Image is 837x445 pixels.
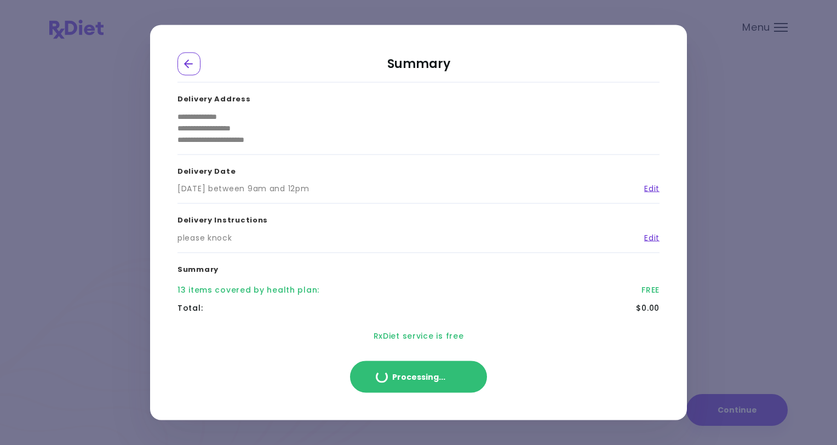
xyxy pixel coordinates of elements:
[177,155,660,183] h3: Delivery Date
[177,284,319,296] div: 13 items covered by health plan :
[177,303,203,314] div: Total :
[641,284,660,296] div: FREE
[177,53,200,76] div: Go Back
[350,361,487,393] button: Processing...
[177,53,660,83] h2: Summary
[177,253,660,281] h3: Summary
[636,183,660,195] a: Edit
[177,232,232,243] div: please knock
[177,204,660,232] h3: Delivery Instructions
[177,183,309,195] div: [DATE] between 9am and 12pm
[392,373,445,381] span: Processing ...
[177,317,660,355] div: RxDiet service is free
[636,232,660,243] a: Edit
[636,303,660,314] div: $0.00
[177,83,660,111] h3: Delivery Address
